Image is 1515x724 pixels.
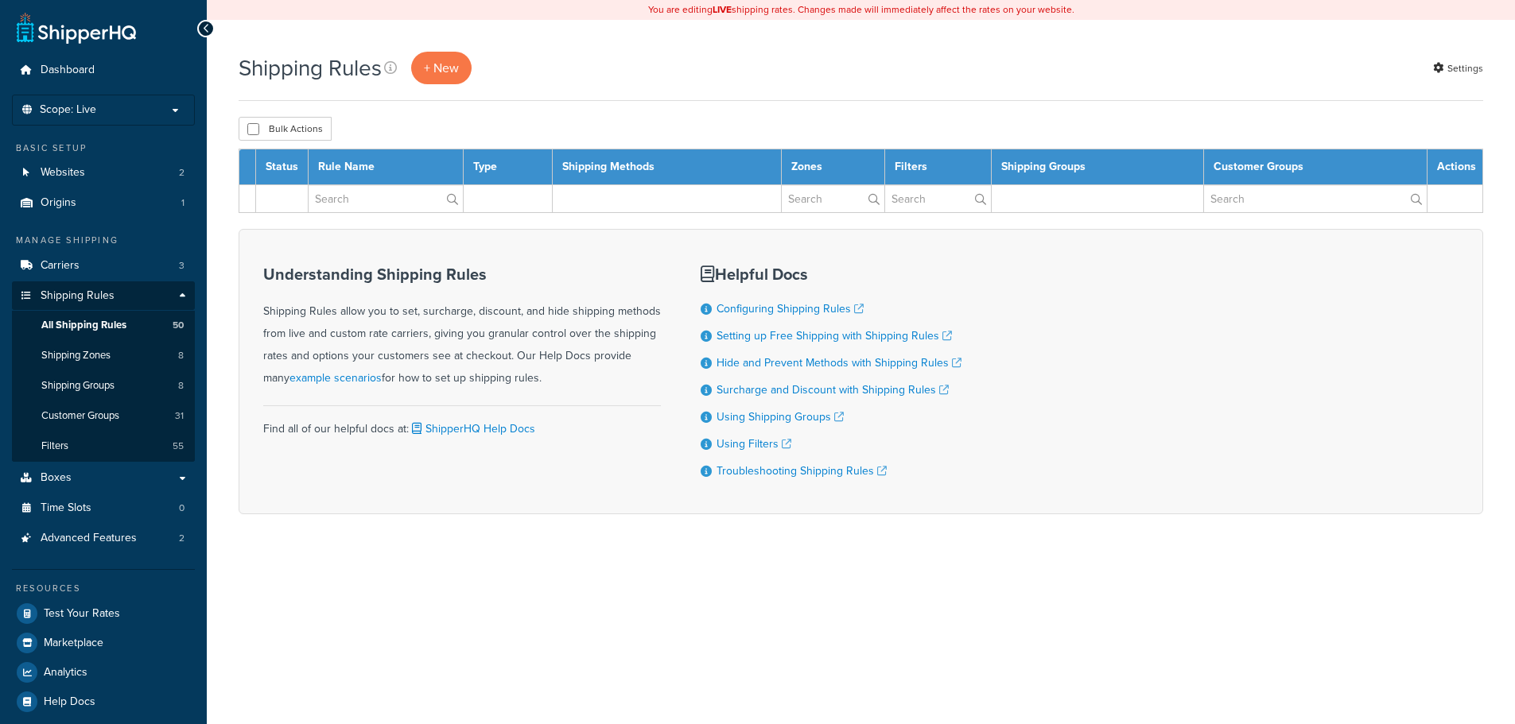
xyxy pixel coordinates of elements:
[309,149,464,185] th: Rule Name
[40,103,96,117] span: Scope: Live
[181,196,185,210] span: 1
[178,349,184,362] span: 8
[12,251,195,281] a: Carriers 3
[263,265,661,283] h3: Understanding Shipping Rules
[12,341,195,370] a: Shipping Zones 8
[12,311,195,340] li: All Shipping Rules
[12,188,195,218] a: Origins 1
[717,381,949,398] a: Surcharge and Discount with Shipping Rules
[464,149,553,185] th: Type
[992,149,1204,185] th: Shipping Groups
[173,319,184,332] span: 50
[12,494,195,523] li: Time Slots
[1204,185,1427,212] input: Search
[175,409,184,423] span: 31
[41,501,91,515] span: Time Slots
[1203,149,1427,185] th: Customer Groups
[717,354,961,371] a: Hide and Prevent Methods with Shipping Rules
[12,629,195,657] a: Marketplace
[41,259,80,273] span: Carriers
[239,52,382,83] h1: Shipping Rules
[12,401,195,431] li: Customer Groups
[12,599,195,628] a: Test Your Rates
[12,188,195,218] li: Origins
[782,185,884,212] input: Search
[12,234,195,247] div: Manage Shipping
[173,439,184,453] span: 55
[717,327,952,344] a: Setting up Free Shipping with Shipping Rules
[12,158,195,188] a: Websites 2
[41,166,85,180] span: Websites
[12,371,195,401] a: Shipping Groups 8
[885,185,991,212] input: Search
[411,52,472,84] p: + New
[12,524,195,553] a: Advanced Features 2
[884,149,991,185] th: Filters
[263,265,661,389] div: Shipping Rules allow you to set, surcharge, discount, and hide shipping methods from live and cus...
[1433,57,1483,79] a: Settings
[713,2,732,17] b: LIVE
[12,311,195,340] a: All Shipping Rules 50
[12,432,195,461] a: Filters 55
[289,370,382,386] a: example scenarios
[12,582,195,595] div: Resources
[239,117,332,141] button: Bulk Actions
[41,289,115,303] span: Shipping Rules
[41,439,68,453] span: Filters
[12,658,195,687] a: Analytics
[553,149,781,185] th: Shipping Methods
[41,409,119,423] span: Customer Groups
[41,471,72,485] span: Boxes
[41,196,76,210] span: Origins
[44,666,87,679] span: Analytics
[12,56,195,85] a: Dashboard
[12,463,195,493] a: Boxes
[12,432,195,461] li: Filters
[781,149,884,185] th: Zones
[179,259,185,273] span: 3
[263,405,661,440] div: Find all of our helpful docs at:
[12,494,195,523] a: Time Slots 0
[44,637,103,650] span: Marketplace
[178,379,184,393] span: 8
[717,436,791,452] a: Using Filters
[1428,149,1483,185] th: Actions
[44,695,95,709] span: Help Docs
[12,524,195,553] li: Advanced Features
[717,408,844,425] a: Using Shipping Groups
[12,371,195,401] li: Shipping Groups
[717,463,887,479] a: Troubleshooting Shipping Rules
[41,64,95,77] span: Dashboard
[41,319,126,332] span: All Shipping Rules
[717,300,864,317] a: Configuring Shipping Rules
[17,12,136,44] a: ShipperHQ Home
[12,281,195,463] li: Shipping Rules
[41,532,137,545] span: Advanced Features
[179,166,185,180] span: 2
[41,379,115,393] span: Shipping Groups
[41,349,111,362] span: Shipping Zones
[256,149,309,185] th: Status
[12,281,195,311] a: Shipping Rules
[12,158,195,188] li: Websites
[12,251,195,281] li: Carriers
[44,607,120,621] span: Test Your Rates
[12,141,195,155] div: Basic Setup
[12,687,195,716] a: Help Docs
[309,185,463,212] input: Search
[409,420,535,437] a: ShipperHQ Help Docs
[12,401,195,431] a: Customer Groups 31
[701,265,961,283] h3: Helpful Docs
[179,501,185,515] span: 0
[12,341,195,370] li: Shipping Zones
[179,532,185,545] span: 2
